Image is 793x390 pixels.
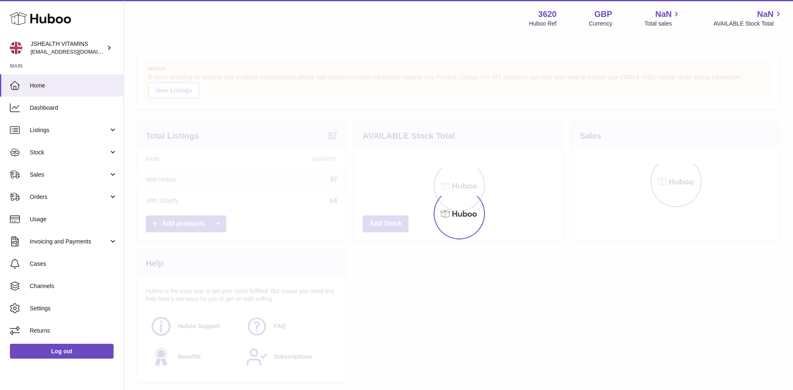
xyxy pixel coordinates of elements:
[30,171,109,179] span: Sales
[30,104,117,112] span: Dashboard
[30,126,109,134] span: Listings
[644,20,681,28] span: Total sales
[529,20,557,28] div: Huboo Ref
[30,327,117,335] span: Returns
[10,42,22,54] img: internalAdmin-3620@internal.huboo.com
[30,82,117,90] span: Home
[10,344,114,359] a: Log out
[589,20,613,28] div: Currency
[30,238,109,246] span: Invoicing and Payments
[594,9,612,20] strong: GBP
[757,9,774,20] span: NaN
[655,9,672,20] span: NaN
[30,215,117,223] span: Usage
[31,40,105,56] div: JSHEALTH VITAMINS
[713,9,783,28] a: NaN AVAILABLE Stock Total
[644,9,681,28] a: NaN Total sales
[31,48,121,55] span: [EMAIL_ADDRESS][DOMAIN_NAME]
[30,260,117,268] span: Cases
[30,149,109,156] span: Stock
[30,193,109,201] span: Orders
[538,9,557,20] strong: 3620
[30,305,117,312] span: Settings
[713,20,783,28] span: AVAILABLE Stock Total
[30,282,117,290] span: Channels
